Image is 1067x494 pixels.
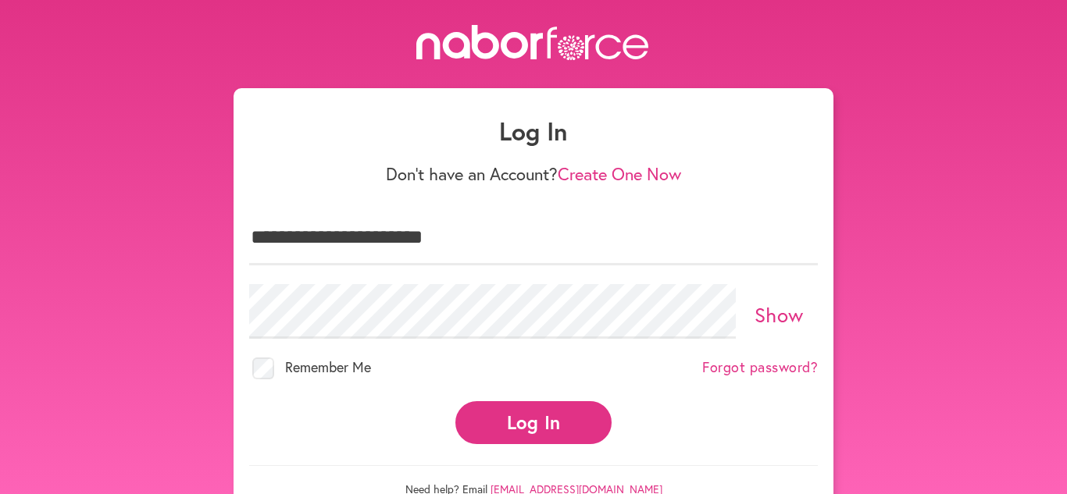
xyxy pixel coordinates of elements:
a: Forgot password? [702,359,818,376]
span: Remember Me [285,357,371,376]
h1: Log In [249,116,818,146]
a: Show [755,301,804,328]
button: Log In [455,401,612,444]
a: Create One Now [558,162,681,185]
p: Don't have an Account? [249,164,818,184]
